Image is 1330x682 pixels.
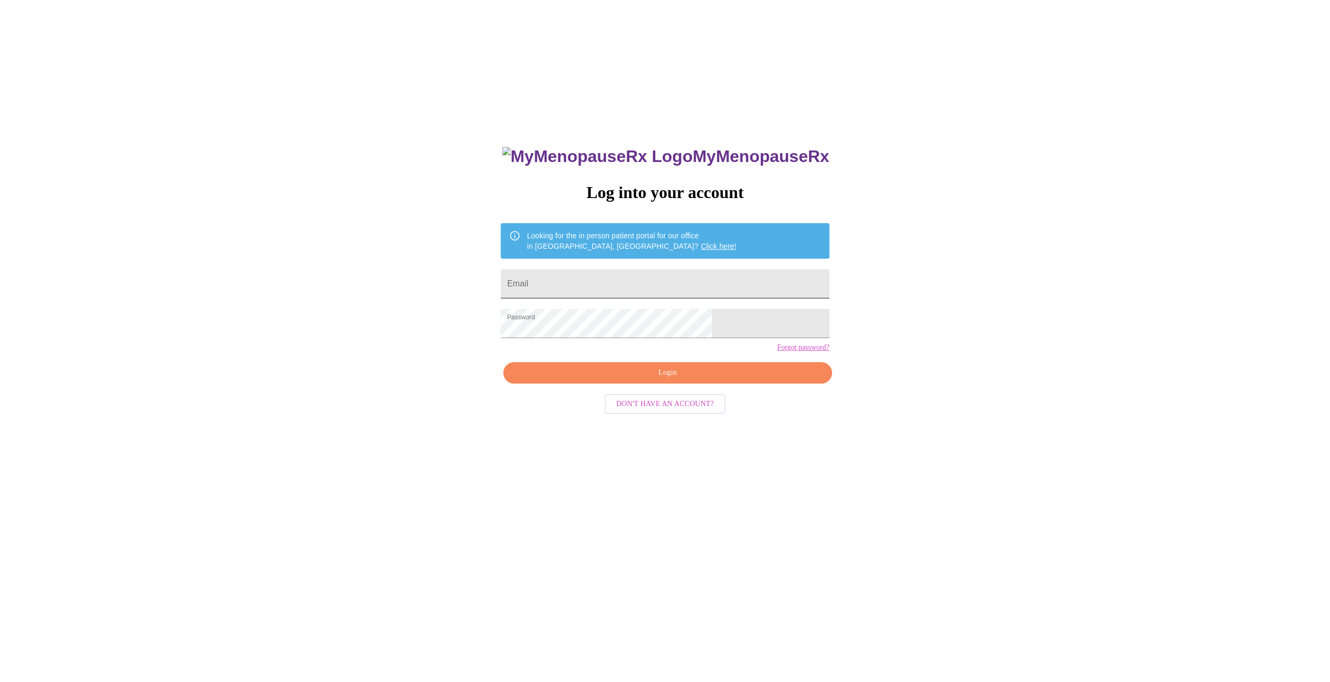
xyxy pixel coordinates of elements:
[502,147,829,166] h3: MyMenopauseRx
[502,147,692,166] img: MyMenopauseRx Logo
[777,343,829,352] a: Forgot password?
[515,366,819,379] span: Login
[503,362,831,384] button: Login
[501,183,829,202] h3: Log into your account
[602,398,728,407] a: Don't have an account?
[616,398,714,411] span: Don't have an account?
[527,226,736,256] div: Looking for the in person patient portal for our office in [GEOGRAPHIC_DATA], [GEOGRAPHIC_DATA]?
[605,394,725,414] button: Don't have an account?
[701,242,736,250] a: Click here!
